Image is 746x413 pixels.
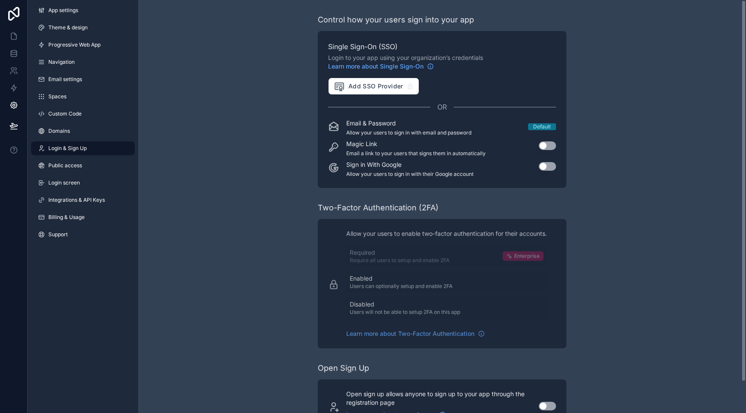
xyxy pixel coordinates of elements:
[31,210,135,224] a: Billing & Usage
[318,14,474,26] div: Control how your users sign into your app
[31,90,135,103] a: Spaces
[437,102,447,112] span: OR
[31,124,135,138] a: Domains
[31,193,135,207] a: Integrations & API Keys
[533,123,551,130] div: Default
[328,62,434,71] a: Learn more about Single Sign-On
[48,93,66,100] span: Spaces
[48,179,80,186] span: Login screen
[346,150,486,157] p: Email a link to your users that signs them in automatically
[31,72,135,86] a: Email settings
[48,197,105,203] span: Integrations & API Keys
[48,110,82,117] span: Custom Code
[346,129,471,136] p: Allow your users to sign in with email and password
[318,362,369,374] div: Open Sign Up
[346,140,486,148] p: Magic Link
[31,55,135,69] a: Navigation
[48,214,85,221] span: Billing & Usage
[48,231,68,238] span: Support
[48,24,88,31] span: Theme & design
[48,128,70,135] span: Domains
[318,202,439,214] div: Two-Factor Authentication (2FA)
[350,248,449,257] p: Required
[350,283,452,290] p: Users can optionally setup and enable 2FA
[346,171,474,178] p: Allow your users to sign in with their Google account
[346,329,474,338] span: Learn more about Two-Factor Authentication
[346,160,474,169] p: Sign in With Google
[350,300,460,309] p: Disabled
[48,76,82,83] span: Email settings
[514,253,540,260] span: Enterprise
[31,21,135,34] a: Theme & design
[48,145,87,152] span: Login & Sign Up
[346,390,528,407] p: Open sign up allows anyone to sign up to your app through the registration page
[350,257,449,264] p: Require all users to setup and enable 2FA
[346,119,471,128] p: Email & Password
[31,228,135,241] a: Support
[31,3,135,17] a: App settings
[328,78,419,95] button: Add SSO Provider
[328,62,424,71] span: Learn more about Single Sign-On
[48,162,82,169] span: Public access
[48,7,78,14] span: App settings
[48,41,101,48] span: Progressive Web App
[31,176,135,190] a: Login screen
[346,329,485,338] a: Learn more about Two-Factor Authentication
[350,274,452,283] p: Enabled
[346,229,547,238] p: Allow your users to enable two-factor authentication for their accounts.
[31,159,135,172] a: Public access
[334,81,403,92] span: Add SSO Provider
[328,41,556,52] span: Single Sign-On (SSO)
[350,309,460,316] p: Users will not be able to setup 2FA on this app
[31,38,135,52] a: Progressive Web App
[31,141,135,155] a: Login & Sign Up
[328,53,556,71] span: Login to your app using your organization’s credentials
[31,107,135,121] a: Custom Code
[48,59,75,66] span: Navigation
